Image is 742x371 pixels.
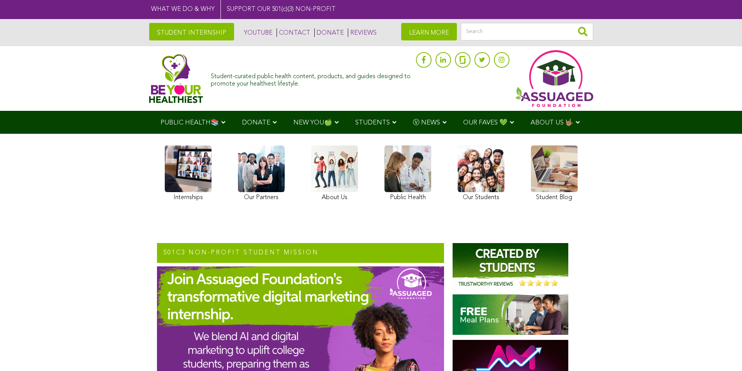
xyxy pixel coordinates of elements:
input: Search [461,23,593,40]
a: REVIEWS [348,28,377,37]
img: Assuaged-Foundation-Student-Internship-Opportunity-Reviews-Mission-GIPHY-2 [453,243,568,290]
a: CONTACT [277,28,310,37]
iframe: Chat Widget [703,334,742,371]
h2: 501c3 NON-PROFIT STUDENT MISSION [157,243,444,263]
a: LEARN MORE [401,23,457,40]
span: STUDENTS [355,119,390,126]
span: PUBLIC HEALTH📚 [160,119,219,126]
div: Navigation Menu [149,111,593,134]
a: YOUTUBE [242,28,273,37]
span: NEW YOU🍏 [293,119,332,126]
span: Ⓥ NEWS [413,119,440,126]
a: STUDENT INTERNSHIP [149,23,234,40]
a: DONATE [314,28,344,37]
img: glassdoor [460,56,465,64]
span: ABOUT US 🤟🏽 [531,119,573,126]
img: Homepage-Free-Meal-Plans-Assuaged [453,294,568,335]
span: DONATE [242,119,270,126]
div: Student-curated public health content, products, and guides designed to promote your healthiest l... [211,69,412,88]
span: OUR FAVES 💚 [463,119,508,126]
img: Assuaged App [515,50,593,107]
img: Assuaged [149,54,203,103]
